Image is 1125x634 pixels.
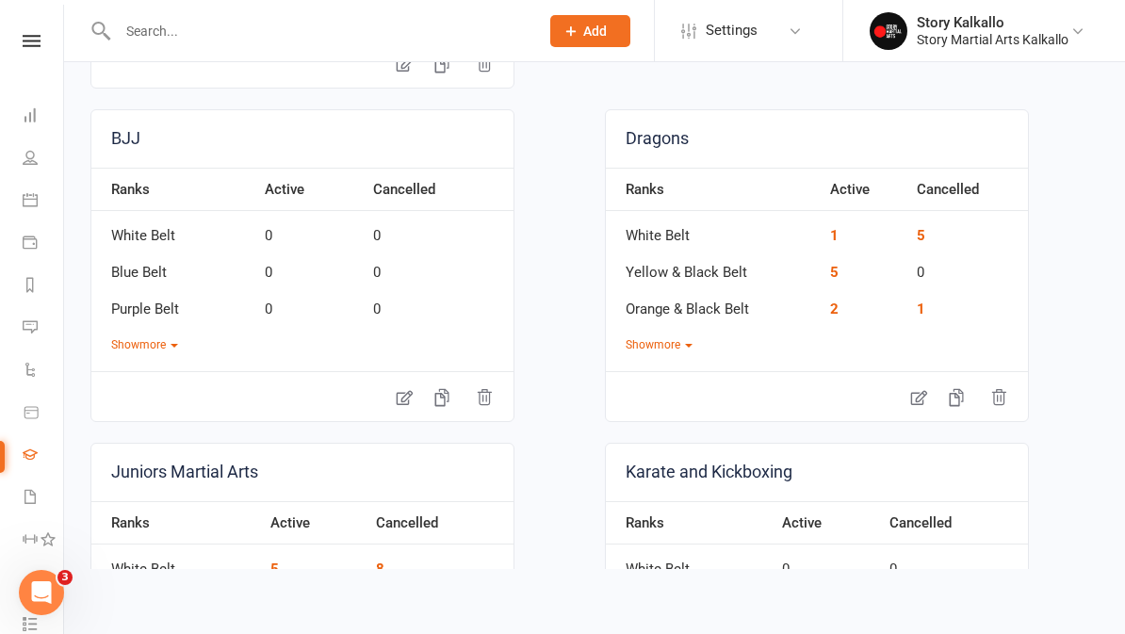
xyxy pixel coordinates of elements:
[870,12,907,50] img: thumb_image1709080925.png
[907,248,1028,284] td: 0
[606,545,773,581] td: White Belt
[23,393,65,435] a: Product Sales
[91,168,255,211] th: Ranks
[23,562,65,605] a: Assessments
[606,211,821,248] td: White Belt
[23,138,65,181] a: People
[907,168,1028,211] th: Cancelled
[23,181,65,223] a: Calendar
[880,545,1028,581] td: 0
[57,570,73,585] span: 3
[91,501,261,545] th: Ranks
[583,24,607,39] span: Add
[821,168,907,211] th: Active
[91,444,514,501] a: Juniors Martial Arts
[917,14,1068,31] div: Story Kalkallo
[364,211,514,248] td: 0
[364,168,514,211] th: Cancelled
[255,284,364,321] td: 0
[773,501,879,545] th: Active
[606,110,1028,168] a: Dragons
[606,501,773,545] th: Ranks
[917,301,925,317] a: 1
[606,248,821,284] td: Yellow & Black Belt
[706,9,758,52] span: Settings
[23,223,65,266] a: Payments
[830,264,839,281] a: 5
[880,501,1028,545] th: Cancelled
[830,227,839,244] a: 1
[255,248,364,284] td: 0
[23,96,65,138] a: Dashboard
[376,561,384,577] a: 8
[91,248,255,284] td: Blue Belt
[91,545,261,581] td: White Belt
[606,444,1028,501] a: Karate and Kickboxing
[606,168,821,211] th: Ranks
[270,561,279,577] a: 5
[364,284,514,321] td: 0
[91,284,255,321] td: Purple Belt
[550,15,630,47] button: Add
[830,301,839,317] a: 2
[91,110,514,168] a: BJJ
[367,501,514,545] th: Cancelled
[91,211,255,248] td: White Belt
[364,248,514,284] td: 0
[626,336,693,354] button: Showmore
[19,570,64,615] iframe: Intercom live chat
[606,284,821,321] td: Orange & Black Belt
[23,266,65,308] a: Reports
[773,545,879,581] td: 0
[255,168,364,211] th: Active
[112,18,526,44] input: Search...
[261,501,367,545] th: Active
[917,31,1068,48] div: Story Martial Arts Kalkallo
[111,336,178,354] button: Showmore
[917,227,925,244] a: 5
[255,211,364,248] td: 0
